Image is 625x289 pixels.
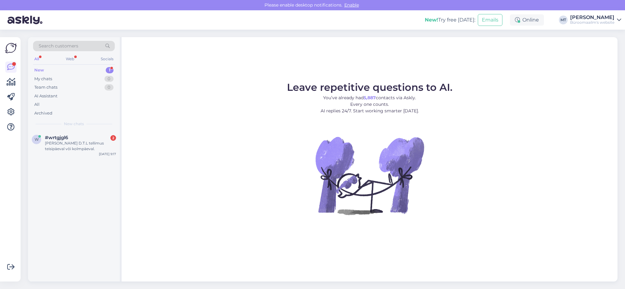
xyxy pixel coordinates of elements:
[34,93,57,99] div: AI Assistant
[478,14,502,26] button: Emails
[110,135,116,141] div: 2
[425,16,475,24] div: Try free [DATE]:
[33,55,40,63] div: All
[342,2,361,8] span: Enable
[99,55,115,63] div: Socials
[287,81,453,93] span: Leave repetitive questions to AI.
[64,121,84,127] span: New chats
[5,42,17,54] img: Askly Logo
[104,84,114,91] div: 0
[34,76,52,82] div: My chats
[570,15,621,25] a: [PERSON_NAME]Büroomaailm's website
[104,76,114,82] div: 0
[364,95,376,100] b: 5,887
[34,67,44,73] div: New
[45,140,116,152] div: [PERSON_NAME] D.T.L tellimus teisipäeval või kolmpäeval.
[45,135,68,140] span: #wrtgjgl6
[34,101,40,108] div: All
[510,14,544,26] div: Online
[313,119,426,232] img: No Chat active
[570,20,614,25] div: Büroomaailm's website
[287,95,453,114] p: You’ve already had contacts via Askly. Every one counts. AI replies 24/7. Start working smarter [...
[106,67,114,73] div: 1
[99,152,116,156] div: [DATE] 9:17
[570,15,614,20] div: [PERSON_NAME]
[34,84,57,91] div: Team chats
[35,137,39,142] span: w
[559,16,568,24] div: MT
[39,43,78,49] span: Search customers
[34,110,52,116] div: Archived
[65,55,75,63] div: Web
[425,17,438,23] b: New!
